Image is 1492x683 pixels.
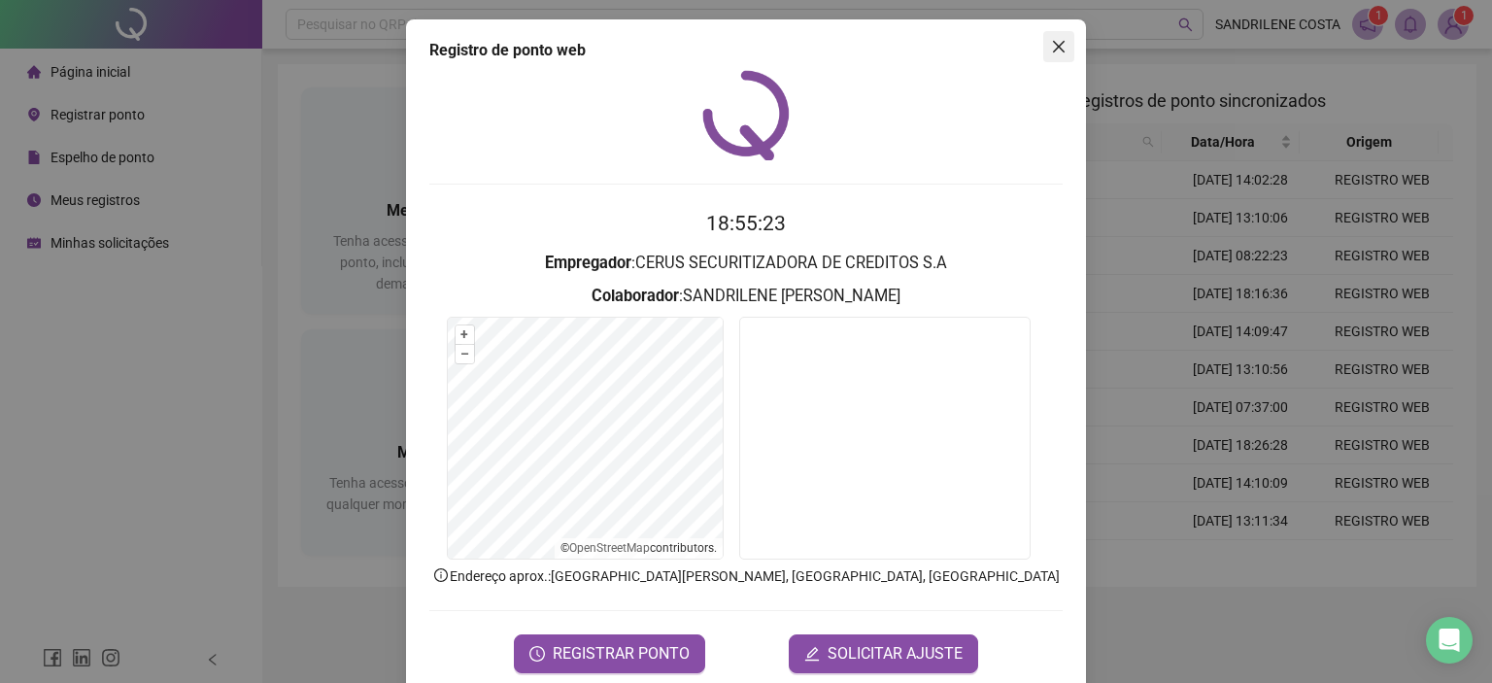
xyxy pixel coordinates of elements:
time: 18:55:23 [706,212,786,235]
span: REGISTRAR PONTO [553,642,690,666]
div: Open Intercom Messenger [1426,617,1473,664]
button: editSOLICITAR AJUSTE [789,634,978,673]
span: clock-circle [529,646,545,662]
span: close [1051,39,1067,54]
button: + [456,325,474,344]
p: Endereço aprox. : [GEOGRAPHIC_DATA][PERSON_NAME], [GEOGRAPHIC_DATA], [GEOGRAPHIC_DATA] [429,565,1063,587]
span: SOLICITAR AJUSTE [828,642,963,666]
img: QRPoint [702,70,790,160]
strong: Empregador [545,254,631,272]
strong: Colaborador [592,287,679,305]
button: REGISTRAR PONTO [514,634,705,673]
button: Close [1043,31,1074,62]
div: Registro de ponto web [429,39,1063,62]
span: edit [804,646,820,662]
h3: : SANDRILENE [PERSON_NAME] [429,284,1063,309]
button: – [456,345,474,363]
a: OpenStreetMap [569,541,650,555]
span: info-circle [432,566,450,584]
li: © contributors. [560,541,717,555]
h3: : CERUS SECURITIZADORA DE CREDITOS S.A [429,251,1063,276]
